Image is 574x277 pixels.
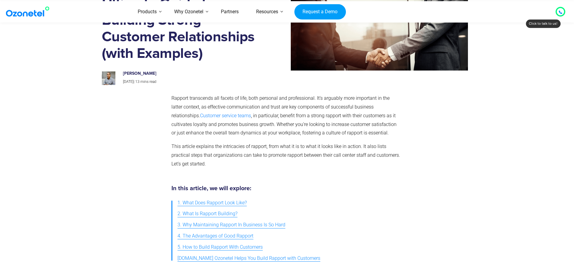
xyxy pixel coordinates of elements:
span: 5. How to Build Rapport With Customers [177,243,263,252]
span: [DATE] [123,80,133,84]
span: 4. The Advantages of Good Rapport [177,232,253,241]
img: prashanth-kancherla_avatar-200x200.jpeg [102,71,115,85]
a: 1. What Does Rapport Look Like? [177,197,247,209]
a: Why Ozonetel [165,1,212,23]
a: 2. What Is Rapport Building? [177,208,237,219]
p: Rapport transcends all facets of life, both personal and professional. It’s arguably more importa... [171,94,400,137]
a: 4. The Advantages of Good Rapport [177,231,253,242]
span: mins read [140,80,156,84]
span: [DOMAIN_NAME] Ozonetel Helps You Build Rapport with Customers [177,254,320,263]
a: Products [129,1,165,23]
span: 2. What Is Rapport Building? [177,209,237,218]
a: Resources [247,1,287,23]
a: Partners [212,1,247,23]
a: Customer service teams [200,113,251,118]
h6: [PERSON_NAME] [123,71,250,76]
span: 13 [135,80,140,84]
a: [DOMAIN_NAME] Ozonetel Helps You Build Rapport with Customers [177,253,320,264]
span: 3. Why Maintaining Rapport In Business Is So Hard [177,221,285,229]
a: 3. Why Maintaining Rapport In Business Is So Hard [177,219,285,231]
span: 1. What Does Rapport Look Like? [177,199,247,207]
a: 5. How to Build Rapport With Customers [177,242,263,253]
h5: In this article, we will explore: [171,185,400,191]
p: This article explains the intricacies of rapport, from what it is to what it looks like in action... [171,142,400,168]
p: | [123,79,250,85]
a: Request a Demo [294,4,346,20]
